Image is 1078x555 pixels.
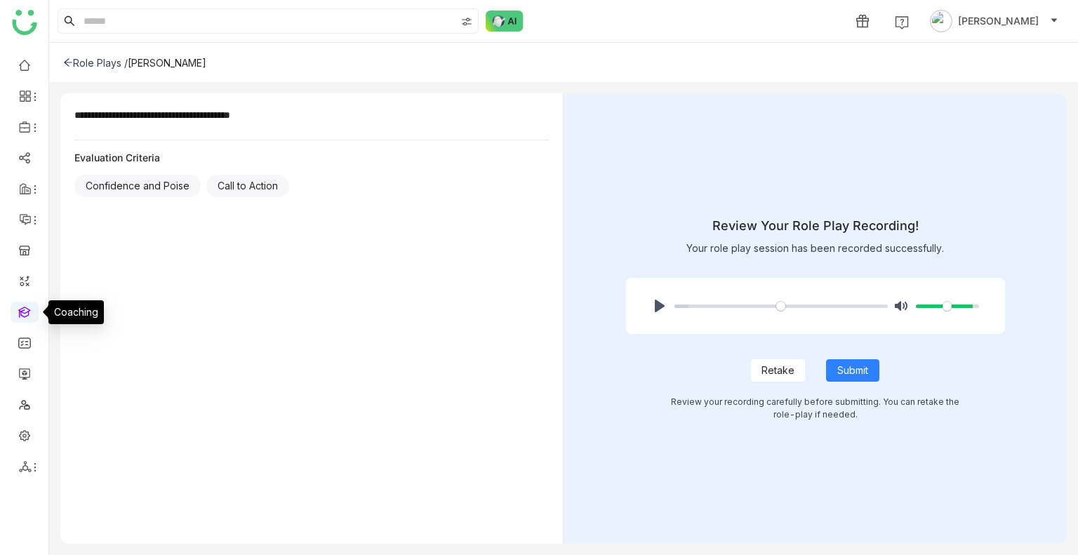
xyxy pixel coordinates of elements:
img: logo [12,10,37,35]
button: Submit [826,359,879,382]
div: Review your recording carefully before submitting. You can retake the role-play if needed. [626,396,1005,421]
div: Confidence and Poise [74,175,201,197]
input: Seek [674,300,889,313]
button: Retake [751,359,805,382]
img: help.svg [895,15,909,29]
div: Role Plays / [63,57,128,69]
img: avatar [930,10,952,32]
div: [PERSON_NAME] [128,57,206,69]
div: Call to Action [206,175,289,197]
div: Coaching [48,300,104,324]
div: Evaluation Criteria [74,152,549,163]
span: Retake [761,363,794,378]
button: [PERSON_NAME] [927,10,1061,32]
div: Review Your Role Play Recording! [578,216,1052,235]
img: search-type.svg [461,16,472,27]
button: Play [648,295,671,317]
span: [PERSON_NAME] [958,13,1039,29]
div: Your role play session has been recorded successfully. [578,241,1052,255]
input: Volume [916,300,979,313]
span: Submit [837,363,868,378]
img: ask-buddy-normal.svg [486,11,524,32]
